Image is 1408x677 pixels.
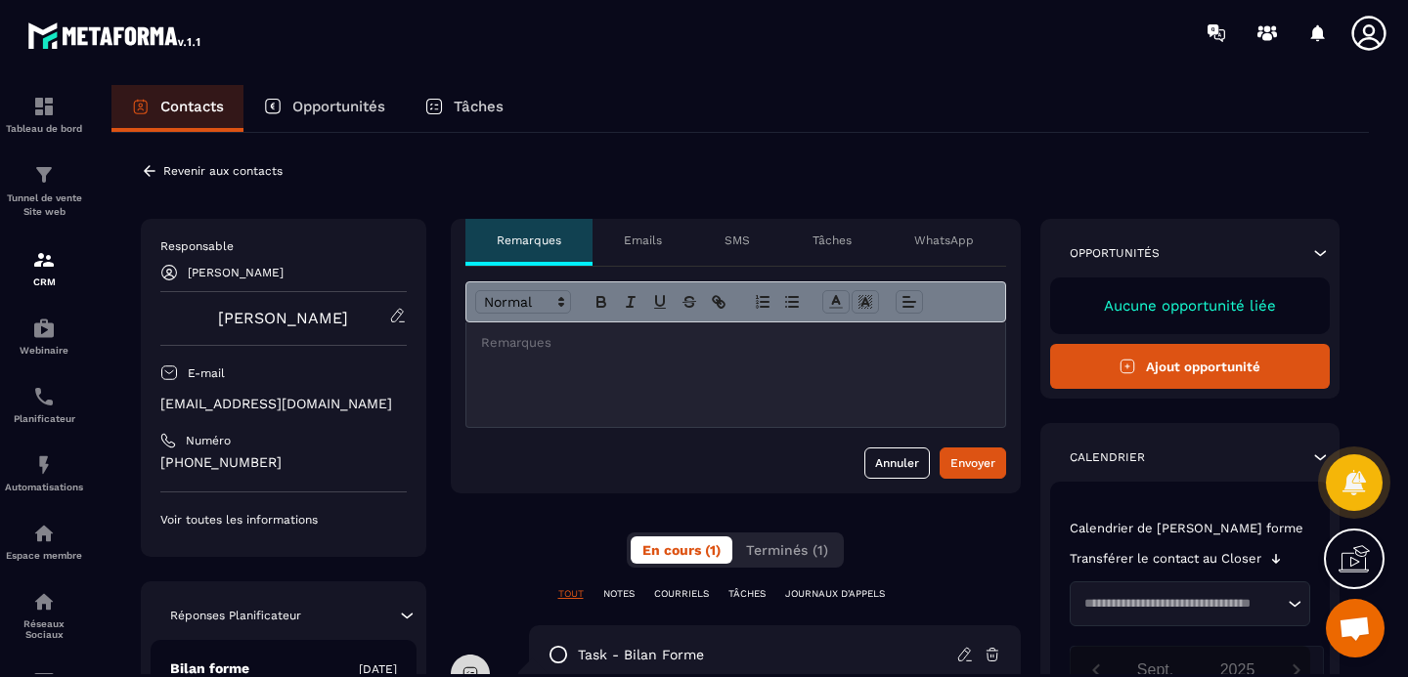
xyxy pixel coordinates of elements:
[160,98,224,115] p: Contacts
[32,453,56,477] img: automations
[5,550,83,561] p: Espace membre
[5,618,83,640] p: Réseaux Sociaux
[813,233,852,248] p: Tâches
[160,238,407,254] p: Responsable
[5,123,83,134] p: Tableau de bord
[558,587,584,601] p: TOUT
[5,507,83,575] a: automationsautomationsEspace membre
[1070,245,1160,261] p: Opportunités
[746,542,828,558] span: Terminés (1)
[32,248,56,272] img: formation
[218,309,348,327] a: [PERSON_NAME]
[940,447,1006,479] button: Envoyer
[5,191,83,219] p: Tunnel de vente Site web
[32,95,56,118] img: formation
[950,453,995,473] div: Envoyer
[642,542,721,558] span: En cours (1)
[359,661,397,677] p: [DATE]
[5,302,83,370] a: automationsautomationsWebinaire
[1078,594,1284,614] input: Search for option
[188,266,284,279] p: [PERSON_NAME]
[32,163,56,187] img: formation
[1070,297,1311,315] p: Aucune opportunité liée
[243,85,405,132] a: Opportunités
[160,512,407,528] p: Voir toutes les informations
[32,522,56,545] img: automations
[734,536,840,564] button: Terminés (1)
[1050,344,1331,389] button: Ajout opportunité
[5,80,83,148] a: formationformationTableau de bord
[160,395,407,413] p: [EMAIL_ADDRESS][DOMAIN_NAME]
[5,413,83,424] p: Planificateur
[32,317,56,340] img: automations
[186,433,231,448] p: Numéro
[497,233,561,248] p: Remarques
[27,18,203,53] img: logo
[914,233,974,248] p: WhatsApp
[1070,581,1311,626] div: Search for option
[5,370,83,439] a: schedulerschedulerPlanificateur
[32,590,56,614] img: social-network
[864,447,930,479] button: Annuler
[292,98,385,115] p: Opportunités
[1326,599,1385,657] div: Ouvrir le chat
[725,233,750,248] p: SMS
[1070,449,1145,465] p: Calendrier
[624,233,662,248] p: Emails
[5,345,83,356] p: Webinaire
[654,587,709,601] p: COURRIELS
[728,587,766,601] p: TÂCHES
[170,608,301,623] p: Réponses Planificateur
[5,148,83,233] a: formationformationTunnel de vente Site web
[603,587,635,601] p: NOTES
[163,164,283,178] p: Revenir aux contacts
[454,98,504,115] p: Tâches
[5,276,83,287] p: CRM
[1070,521,1311,536] p: Calendrier de [PERSON_NAME] forme
[111,85,243,132] a: Contacts
[160,453,407,472] p: [PHONE_NUMBER]
[405,85,523,132] a: Tâches
[785,587,885,601] p: JOURNAUX D'APPELS
[5,233,83,302] a: formationformationCRM
[1070,551,1261,567] p: Transférer le contact au Closer
[578,646,704,664] p: task - Bilan forme
[32,385,56,408] img: scheduler
[5,575,83,655] a: social-networksocial-networkRéseaux Sociaux
[631,536,732,564] button: En cours (1)
[5,482,83,492] p: Automatisations
[5,439,83,507] a: automationsautomationsAutomatisations
[188,365,225,381] p: E-mail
